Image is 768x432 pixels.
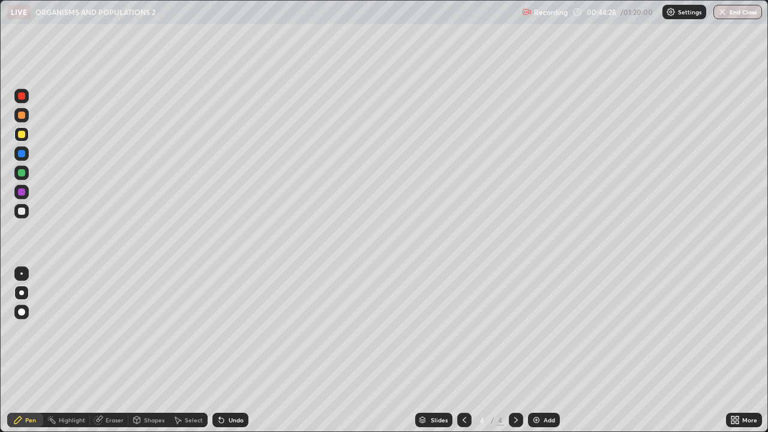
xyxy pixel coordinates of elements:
div: / [491,416,494,424]
p: Settings [678,9,701,15]
div: Undo [229,417,244,423]
p: Recording [534,8,568,17]
div: Shapes [144,417,164,423]
div: Add [544,417,555,423]
p: ORGANISMS AND POPULATIONS 2 [35,7,155,17]
div: Eraser [106,417,124,423]
div: 4 [497,415,504,425]
img: recording.375f2c34.svg [522,7,532,17]
img: class-settings-icons [666,7,676,17]
div: 4 [476,416,488,424]
div: Select [185,417,203,423]
img: end-class-cross [718,7,727,17]
img: add-slide-button [532,415,541,425]
p: LIVE [11,7,27,17]
button: End Class [713,5,762,19]
div: Pen [25,417,36,423]
div: Slides [431,417,448,423]
div: More [742,417,757,423]
div: Highlight [59,417,85,423]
